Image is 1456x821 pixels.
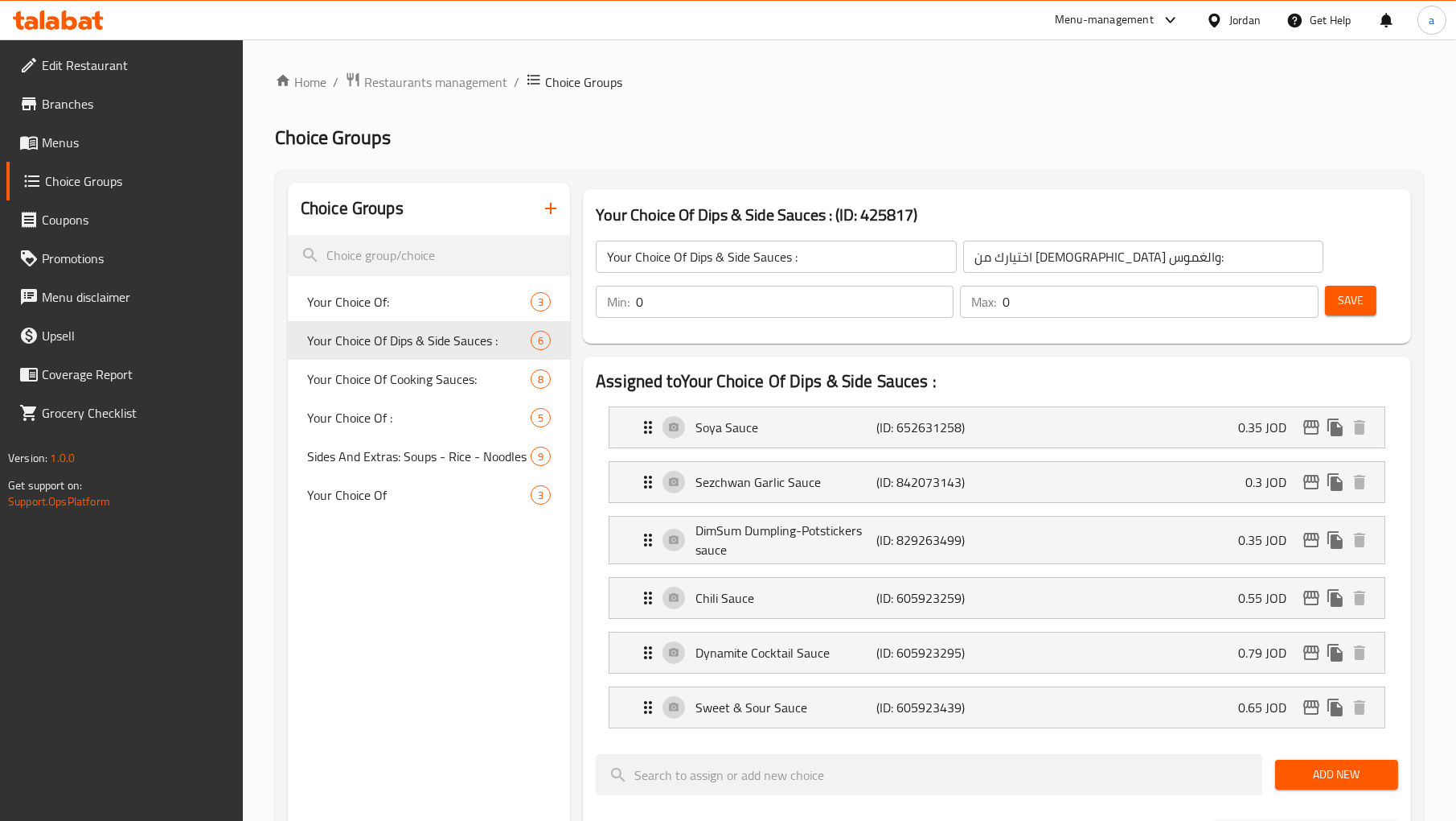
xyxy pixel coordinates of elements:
span: Your Choice Of Cooking Sauces: [307,369,531,389]
p: 0.65 JOD [1238,698,1299,717]
a: Menu disclaimer [6,278,243,316]
input: search [596,754,1262,795]
h2: Choice Groups [301,196,404,221]
li: Expand [596,400,1398,455]
a: Menus [6,123,243,162]
button: duplicate [1323,415,1347,439]
button: edit [1299,695,1323,720]
p: (ID: 605923259) [876,588,997,608]
p: Dynamite Cocktail Sauce [695,643,876,662]
button: edit [1299,470,1323,494]
input: search [288,235,570,276]
span: Save [1338,291,1364,311]
p: (ID: 842073143) [876,472,997,492]
button: duplicate [1323,695,1347,720]
button: delete [1347,415,1372,439]
button: edit [1299,586,1323,610]
a: Restaurants management [345,72,507,93]
button: duplicate [1323,528,1347,552]
span: 8 [531,372,550,387]
span: Edit Restaurant [42,56,230,75]
p: 0.3 JOD [1245,472,1299,492]
p: (ID: 605923439) [876,698,997,717]
p: (ID: 829263499) [876,530,997,550]
span: 1.0.0 [50,448,75,468]
p: Chili Sauce [695,588,876,608]
span: Choice Groups [45,171,230,191]
button: edit [1299,528,1323,552]
span: Restaurants management [364,72,507,92]
button: delete [1347,586,1372,610]
div: Your Choice Of:3 [288,283,570,321]
h2: Assigned to Your Choice Of Dips & Side Sauces : [596,369,1398,394]
a: Branches [6,85,243,123]
li: Expand [596,510,1398,571]
span: Get support on: [8,475,82,496]
p: Max: [971,292,996,311]
button: duplicate [1323,586,1347,610]
a: Coverage Report [6,355,243,394]
span: Add New [1288,765,1385,785]
p: 0.79 JOD [1238,643,1299,662]
button: Save [1325,286,1376,316]
span: Coverage Report [42,365,230,384]
div: Expand [609,633,1384,673]
li: Expand [596,571,1398,625]
span: 5 [531,410,550,426]
span: 6 [531,333,550,349]
span: Menus [42,133,230,152]
button: delete [1347,641,1372,665]
p: Sweet & Sour Sauce [695,698,876,717]
span: Coupons [42,210,230,229]
a: Edit Restaurant [6,46,243,85]
button: delete [1347,470,1372,494]
a: Home [275,72,326,92]
div: Choices [531,369,551,389]
a: Grocery Checklist [6,394,243,432]
div: Your Choice Of :5 [288,398,570,437]
p: DimSum Dumpling-Potstickers sauce [695,521,876,559]
p: Sezchwan Garlic Sauce [695,472,876,492]
span: 3 [531,295,550,310]
button: duplicate [1323,470,1347,494]
div: Choices [531,292,551,311]
button: edit [1299,641,1323,665]
p: Soya Sauce [695,418,876,437]
span: Grocery Checklist [42,403,230,423]
div: Jordan [1229,11,1261,29]
div: Expand [609,517,1384,563]
button: duplicate [1323,641,1347,665]
p: 0.35 JOD [1238,530,1299,550]
span: Your Choice Of [307,485,531,505]
span: Menu disclaimer [42,287,230,307]
div: Expand [609,687,1384,728]
div: Your Choice Of Dips & Side Sauces :6 [288,321,570,360]
li: / [333,72,338,92]
li: Expand [596,625,1398,680]
span: Choice Groups [275,119,391,155]
li: Expand [596,680,1398,735]
p: 0.55 JOD [1238,588,1299,608]
a: Support.OpsPlatform [8,491,110,512]
div: Sides And Extras: Soups - Rice - Noodles9 [288,437,570,476]
a: Upsell [6,316,243,355]
span: Upsell [42,326,230,345]
div: Choices [531,331,551,350]
span: 9 [531,449,550,464]
button: Add New [1275,760,1398,790]
p: 0.35 JOD [1238,418,1299,437]
button: edit [1299,415,1323,439]
li: / [514,72,519,92]
span: Version: [8,448,47,468]
span: Sides And Extras: Soups - Rice - Noodles [307,447,531,466]
p: Min: [607,292,630,311]
h3: Your Choice Of Dips & Side Sauces : (ID: 425817) [596,202,1398,228]
span: Choice Groups [545,72,622,92]
div: Choices [531,485,551,505]
a: Choice Groups [6,162,243,200]
nav: breadcrumb [275,72,1424,93]
div: Expand [609,462,1384,502]
div: Menu-management [1055,10,1154,30]
div: Expand [609,407,1384,448]
p: (ID: 605923295) [876,643,997,662]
